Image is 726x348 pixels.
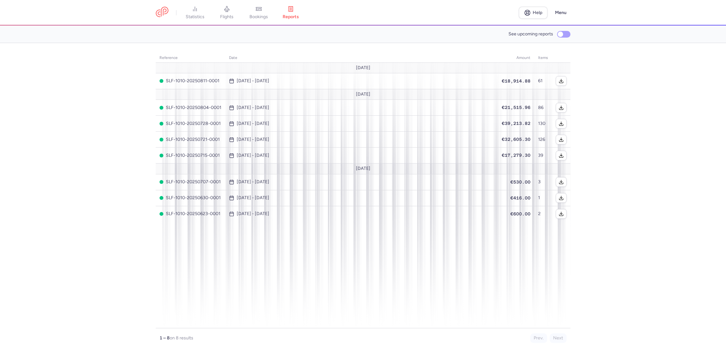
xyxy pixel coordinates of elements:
[159,195,221,200] span: SLF-1010-20250630-0001
[534,73,552,89] td: 61
[159,121,221,126] span: SLF-1010-20250728-0001
[170,335,193,341] span: on 8 results
[356,92,370,97] span: [DATE]
[237,195,269,200] time: [DATE] - [DATE]
[237,179,269,185] time: [DATE] - [DATE]
[534,190,552,206] td: 1
[159,105,221,110] span: SLF-1010-20250804-0001
[510,195,530,200] span: €416.00
[502,153,530,158] span: €17,279.30
[534,148,552,163] td: 39
[220,14,233,20] span: flights
[534,174,552,190] td: 3
[502,121,530,126] span: €39,213.82
[275,6,307,20] a: reports
[502,78,530,83] span: €18,914.88
[211,6,243,20] a: flights
[534,132,552,148] td: 126
[225,53,498,63] th: date
[237,78,269,83] time: [DATE] - [DATE]
[159,335,170,341] strong: 1 – 8
[159,211,221,216] span: SLF-1010-20250623-0001
[159,78,221,83] span: SLF-1010-20250811-0001
[510,211,530,216] span: €600.00
[159,153,221,158] span: SLF-1010-20250715-0001
[243,6,275,20] a: bookings
[519,7,547,19] a: Help
[156,53,225,63] th: reference
[534,206,552,222] td: 2
[534,53,552,63] th: items
[550,333,567,343] button: Next
[186,14,204,20] span: statistics
[249,14,268,20] span: bookings
[237,211,269,216] time: [DATE] - [DATE]
[156,7,168,18] a: CitizenPlane red outlined logo
[502,105,530,110] span: €21,515.96
[179,6,211,20] a: statistics
[159,137,221,142] span: SLF-1010-20250721-0001
[159,179,221,185] span: SLF-1010-20250707-0001
[356,166,370,171] span: [DATE]
[534,100,552,116] td: 86
[237,121,269,126] time: [DATE] - [DATE]
[530,333,547,343] button: Prev.
[508,32,553,37] span: See upcoming reports
[502,137,530,142] span: €32,605.30
[237,153,269,158] time: [DATE] - [DATE]
[283,14,299,20] span: reports
[533,10,542,15] span: Help
[534,116,552,132] td: 130
[510,179,530,185] span: €530.00
[237,137,269,142] time: [DATE] - [DATE]
[237,105,269,110] time: [DATE] - [DATE]
[551,7,570,19] button: Menu
[356,65,370,70] span: [DATE]
[498,53,534,63] th: amount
